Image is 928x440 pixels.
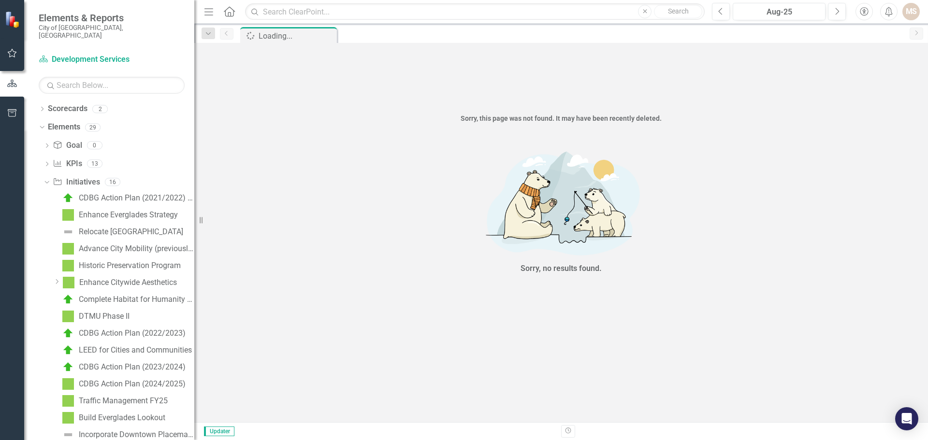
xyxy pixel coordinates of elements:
a: Historic Preservation Program [60,258,181,273]
div: Historic Preservation Program [79,261,181,270]
a: Complete Habitat for Humanity Affordable Housing [60,292,194,307]
div: 13 [87,160,102,168]
img: IP [62,260,74,271]
img: No results found [416,143,706,261]
div: Sorry, no results found. [521,263,602,274]
a: Traffic Management FY25 [60,393,168,409]
div: LEED for Cities and Communities [79,346,192,355]
a: Relocate [GEOGRAPHIC_DATA] [60,224,183,240]
div: Complete Habitat for Humanity Affordable Housing [79,295,194,304]
a: Development Services [39,54,159,65]
div: Advance City Mobility (previously Establish Bike Lanes) [79,244,194,253]
a: Advance City Mobility (previously Establish Bike Lanes) [60,241,194,256]
a: LEED for Cities and Communities [60,342,192,358]
img: C [62,192,74,204]
img: C [62,327,74,339]
div: 2 [92,105,108,113]
a: Scorecards [48,103,87,114]
div: Build Everglades Lookout [79,413,165,422]
a: Elements [48,122,80,133]
div: CDBG Action Plan (2023/2024) [79,363,186,371]
div: Enhance Everglades Strategy [79,211,178,219]
img: IP [62,209,74,221]
div: Enhance Citywide Aesthetics [79,278,177,287]
button: Aug-25 [733,3,826,20]
img: IP [63,277,74,288]
small: City of [GEOGRAPHIC_DATA], [GEOGRAPHIC_DATA] [39,24,185,40]
div: Aug-25 [736,6,822,18]
img: IP [62,243,74,255]
a: Goal [53,140,82,151]
img: C [62,344,74,356]
div: 16 [105,178,120,186]
div: CDBG Action Plan (2021/2022) (Ongoing) [79,194,194,202]
span: Elements & Reports [39,12,185,24]
img: IP [62,412,74,424]
div: 29 [85,123,101,131]
div: Open Intercom Messenger [895,407,918,430]
img: C [62,361,74,373]
div: Traffic Management FY25 [79,397,168,405]
a: CDBG Action Plan (2021/2022) (Ongoing) [60,190,194,206]
a: CDBG Action Plan (2022/2023) [60,326,186,341]
div: Loading... [259,30,334,42]
span: Updater [204,426,234,436]
a: DTMU Phase II [60,309,130,324]
img: C [62,294,74,305]
img: IP [62,311,74,322]
button: Search [654,5,702,18]
a: CDBG Action Plan (2023/2024) [60,359,186,375]
div: Relocate [GEOGRAPHIC_DATA] [79,227,183,236]
a: Enhance Everglades Strategy [60,207,178,223]
a: CDBG Action Plan (2024/2025) [60,376,186,392]
a: Enhance Citywide Aesthetics [60,275,177,290]
img: Not Defined [62,226,74,238]
div: Incorporate Downtown Placemaking & Connectivity [79,430,194,439]
a: Build Everglades Lookout [60,410,165,426]
span: Search [668,7,689,15]
img: IP [62,395,74,407]
input: Search Below... [39,77,185,94]
a: Initiatives [53,177,100,188]
div: Sorry, this page was not found. It may have been recently deleted. [194,114,928,123]
button: MS [902,3,920,20]
img: IP [62,378,74,390]
div: CDBG Action Plan (2024/2025) [79,380,186,388]
div: CDBG Action Plan (2022/2023) [79,329,186,338]
input: Search ClearPoint... [245,3,705,20]
a: KPIs [53,158,82,170]
div: DTMU Phase II [79,312,130,321]
div: 0 [87,142,102,150]
img: ClearPoint Strategy [4,10,22,28]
